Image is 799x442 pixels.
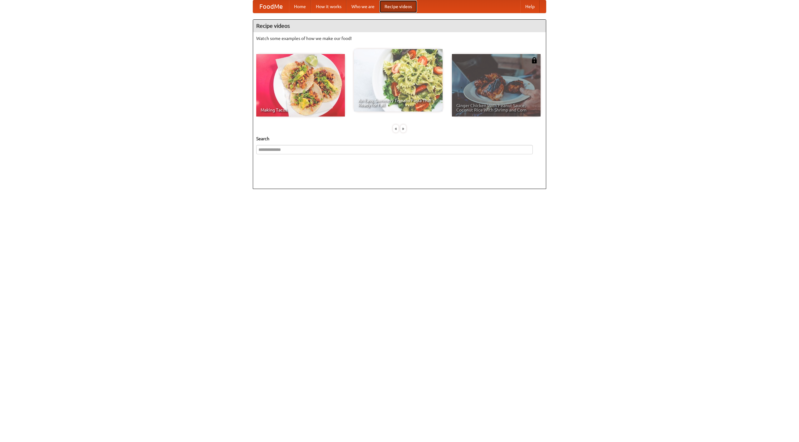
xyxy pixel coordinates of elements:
p: Watch some examples of how we make our food! [256,35,543,42]
a: Recipe videos [380,0,417,13]
div: « [393,125,399,132]
a: Home [289,0,311,13]
a: How it works [311,0,346,13]
img: 483408.png [531,57,537,63]
div: » [400,125,406,132]
a: Who we are [346,0,380,13]
span: Making Tacos [261,108,341,112]
a: FoodMe [253,0,289,13]
h4: Recipe videos [253,20,546,32]
a: An Easy, Summery Tomato Pasta That's Ready for Fall [354,49,443,112]
a: Help [520,0,540,13]
span: An Easy, Summery Tomato Pasta That's Ready for Fall [358,98,438,107]
h5: Search [256,136,543,142]
a: Making Tacos [256,54,345,117]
